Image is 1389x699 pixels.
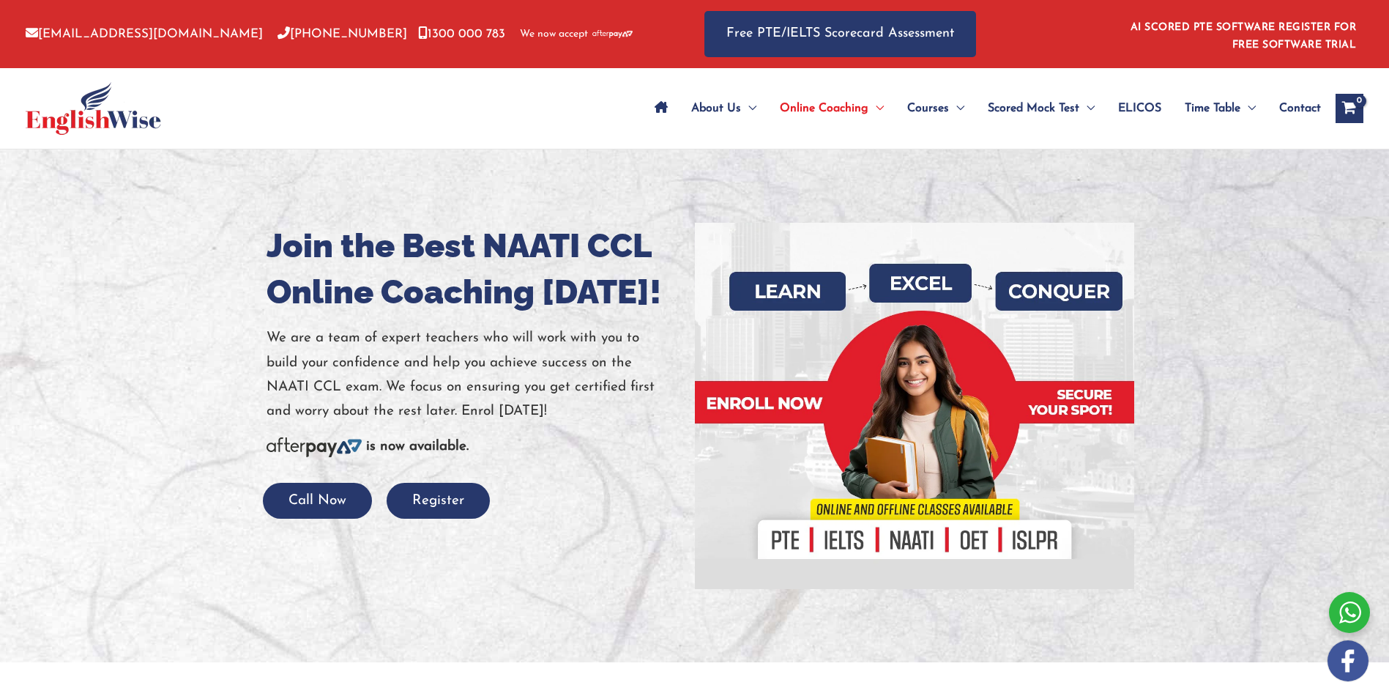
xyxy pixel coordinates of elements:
[366,440,469,454] b: is now available.
[780,83,868,134] span: Online Coaching
[418,28,505,40] a: 1300 000 783
[1336,94,1363,123] a: View Shopping Cart, empty
[868,83,884,134] span: Menu Toggle
[1267,83,1321,134] a: Contact
[278,28,407,40] a: [PHONE_NUMBER]
[679,83,768,134] a: About UsMenu Toggle
[1240,83,1256,134] span: Menu Toggle
[988,83,1079,134] span: Scored Mock Test
[691,83,741,134] span: About Us
[263,494,372,508] a: Call Now
[704,11,976,57] a: Free PTE/IELTS Scorecard Assessment
[976,83,1106,134] a: Scored Mock TestMenu Toggle
[592,30,633,38] img: Afterpay-Logo
[643,83,1321,134] nav: Site Navigation: Main Menu
[1327,640,1368,681] img: white-facebook.png
[1106,83,1173,134] a: ELICOS
[949,83,964,134] span: Menu Toggle
[26,82,161,135] img: cropped-ew-logo
[267,223,684,315] h1: Join the Best NAATI CCL Online Coaching [DATE]!
[741,83,756,134] span: Menu Toggle
[26,28,263,40] a: [EMAIL_ADDRESS][DOMAIN_NAME]
[1122,10,1363,58] aside: Header Widget 1
[1185,83,1240,134] span: Time Table
[768,83,895,134] a: Online CoachingMenu Toggle
[1173,83,1267,134] a: Time TableMenu Toggle
[387,494,490,508] a: Register
[1131,22,1357,51] a: AI SCORED PTE SOFTWARE REGISTER FOR FREE SOFTWARE TRIAL
[907,83,949,134] span: Courses
[267,437,362,457] img: Afterpay-Logo
[1279,83,1321,134] span: Contact
[267,326,684,424] p: We are a team of expert teachers who will work with you to build your confidence and help you ach...
[520,27,588,42] span: We now accept
[1079,83,1095,134] span: Menu Toggle
[1118,83,1161,134] span: ELICOS
[895,83,976,134] a: CoursesMenu Toggle
[263,483,372,519] button: Call Now
[387,483,490,519] button: Register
